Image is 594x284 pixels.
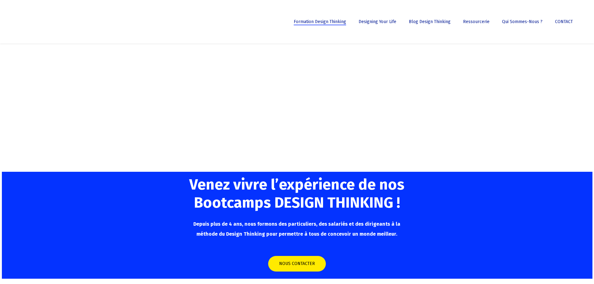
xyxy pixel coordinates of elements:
span: Qui sommes-nous ? [502,19,543,24]
img: French Future Academy [9,9,75,34]
span: Ressourcerie [463,19,490,24]
span: Blog Design Thinking [409,19,451,24]
span: CONTACT [555,19,573,24]
a: Blog Design Thinking [406,20,454,24]
a: Designing Your Life [355,20,399,24]
a: CONTACT [552,20,576,24]
span: Depuis plus de 4 ans, nous formons des particuliers, des salariés et des dirigeants à la méthode ... [193,221,400,237]
span: NOUS CONTACTER [279,261,315,267]
span: Venez vivre l’expérience de nos Bootcamps DESIGN THINKING ! [189,176,404,212]
span: Formation Design Thinking [294,19,346,24]
span: Designing Your Life [359,19,396,24]
a: NOUS CONTACTER [268,256,326,272]
a: Formation Design Thinking [291,20,349,24]
a: Qui sommes-nous ? [499,20,546,24]
a: Ressourcerie [460,20,493,24]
